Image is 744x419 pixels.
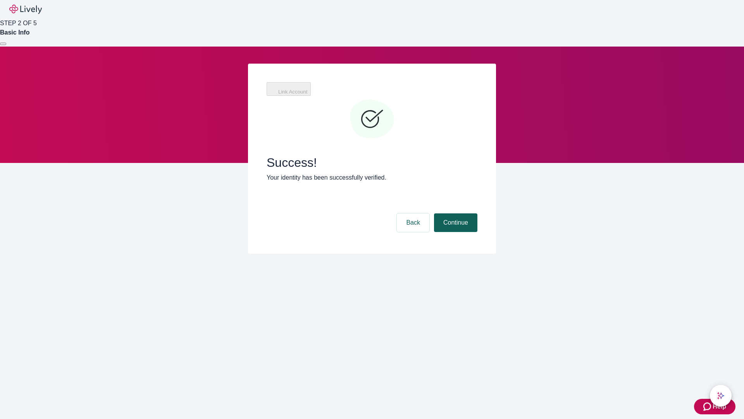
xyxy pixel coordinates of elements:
[434,213,477,232] button: Continue
[267,82,311,96] button: Link Account
[694,399,735,414] button: Zendesk support iconHelp
[713,402,726,411] span: Help
[267,155,477,170] span: Success!
[717,392,725,400] svg: Lively AI Assistant
[397,213,429,232] button: Back
[349,96,395,143] svg: Checkmark icon
[9,5,42,14] img: Lively
[710,385,732,407] button: chat
[267,173,477,182] p: Your identity has been successfully verified.
[703,402,713,411] svg: Zendesk support icon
